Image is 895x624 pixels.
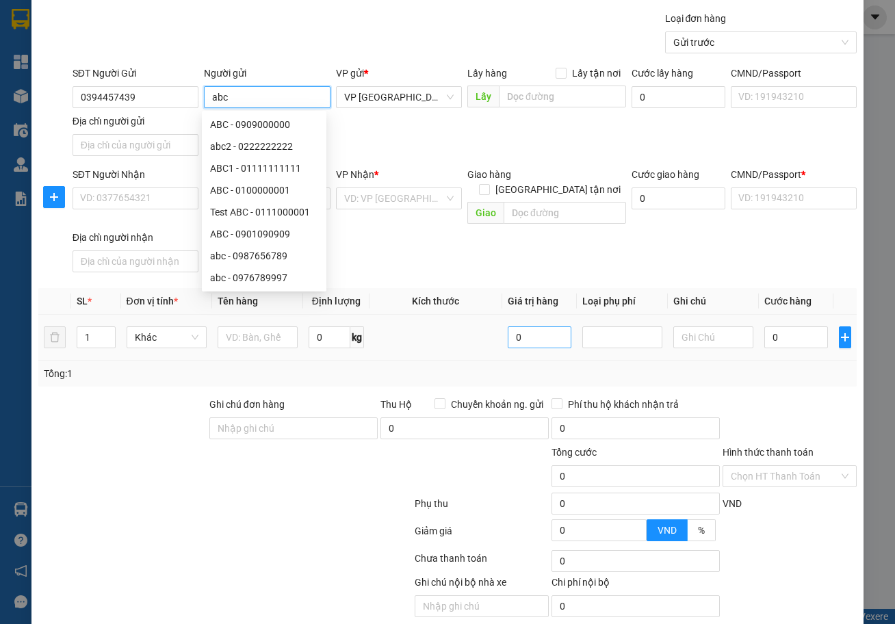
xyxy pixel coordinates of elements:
[632,68,693,79] label: Cước lấy hàng
[415,575,549,595] div: Ghi chú nội bộ nhà xe
[312,296,361,307] span: Định lượng
[73,134,198,156] input: Địa chỉ của người gửi
[204,66,330,81] div: Người gửi
[73,167,198,182] div: SĐT Người Nhận
[44,326,66,348] button: delete
[673,326,753,348] input: Ghi Chú
[73,66,198,81] div: SĐT Người Gửi
[567,66,626,81] span: Lấy tận nơi
[415,595,549,617] input: Nhập ghi chú
[839,326,851,348] button: plus
[552,575,720,595] div: Chi phí nội bộ
[668,288,759,315] th: Ghi chú
[413,523,550,547] div: Giảm giá
[73,250,198,272] input: Địa chỉ của người nhận
[202,114,326,135] div: ABC - 0909000000
[43,186,65,208] button: plus
[445,397,549,412] span: Chuyển khoản ng. gửi
[209,399,285,410] label: Ghi chú đơn hàng
[562,397,684,412] span: Phí thu hộ khách nhận trả
[413,551,550,575] div: Chưa thanh toán
[658,525,677,536] span: VND
[723,498,742,509] span: VND
[764,296,812,307] span: Cước hàng
[552,447,597,458] span: Tổng cước
[499,86,627,107] input: Dọc đường
[202,135,326,157] div: abc2 - 0222222222
[698,525,705,536] span: %
[202,267,326,289] div: abc - 0976789997
[731,66,857,81] div: CMND/Passport
[467,68,507,79] span: Lấy hàng
[44,192,64,203] span: plus
[665,13,727,24] label: Loại đơn hàng
[218,326,298,348] input: VD: Bàn, Ghế
[731,167,857,182] div: CMND/Passport
[467,169,511,180] span: Giao hàng
[210,139,318,154] div: abc2 - 0222222222
[508,296,558,307] span: Giá trị hàng
[210,183,318,198] div: ABC - 0100000001
[77,296,88,307] span: SL
[127,296,178,307] span: Đơn vị tính
[210,117,318,132] div: ABC - 0909000000
[350,326,364,348] span: kg
[210,205,318,220] div: Test ABC - 0111000001
[73,114,198,129] div: Địa chỉ người gửi
[412,296,459,307] span: Kích thước
[135,327,198,348] span: Khác
[210,270,318,285] div: abc - 0976789997
[210,248,318,263] div: abc - 0987656789
[202,157,326,179] div: ABC1 - 01111111111
[840,332,851,343] span: plus
[490,182,626,197] span: [GEOGRAPHIC_DATA] tận nơi
[218,296,258,307] span: Tên hàng
[209,417,378,439] input: Ghi chú đơn hàng
[202,201,326,223] div: Test ABC - 0111000001
[202,179,326,201] div: ABC - 0100000001
[467,202,504,224] span: Giao
[344,87,454,107] span: VP Hải Phòng
[577,288,668,315] th: Loại phụ phí
[73,230,198,245] div: Địa chỉ người nhận
[202,223,326,245] div: ABC - 0901090909
[210,161,318,176] div: ABC1 - 01111111111
[632,187,725,209] input: Cước giao hàng
[44,366,347,381] div: Tổng: 1
[632,86,725,108] input: Cước lấy hàng
[380,399,412,410] span: Thu Hộ
[723,447,814,458] label: Hình thức thanh toán
[673,32,849,53] span: Gửi trước
[336,169,374,180] span: VP Nhận
[467,86,499,107] span: Lấy
[413,496,550,520] div: Phụ thu
[210,226,318,242] div: ABC - 0901090909
[508,326,571,348] input: 0
[202,245,326,267] div: abc - 0987656789
[336,66,462,81] div: VP gửi
[504,202,627,224] input: Dọc đường
[632,169,699,180] label: Cước giao hàng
